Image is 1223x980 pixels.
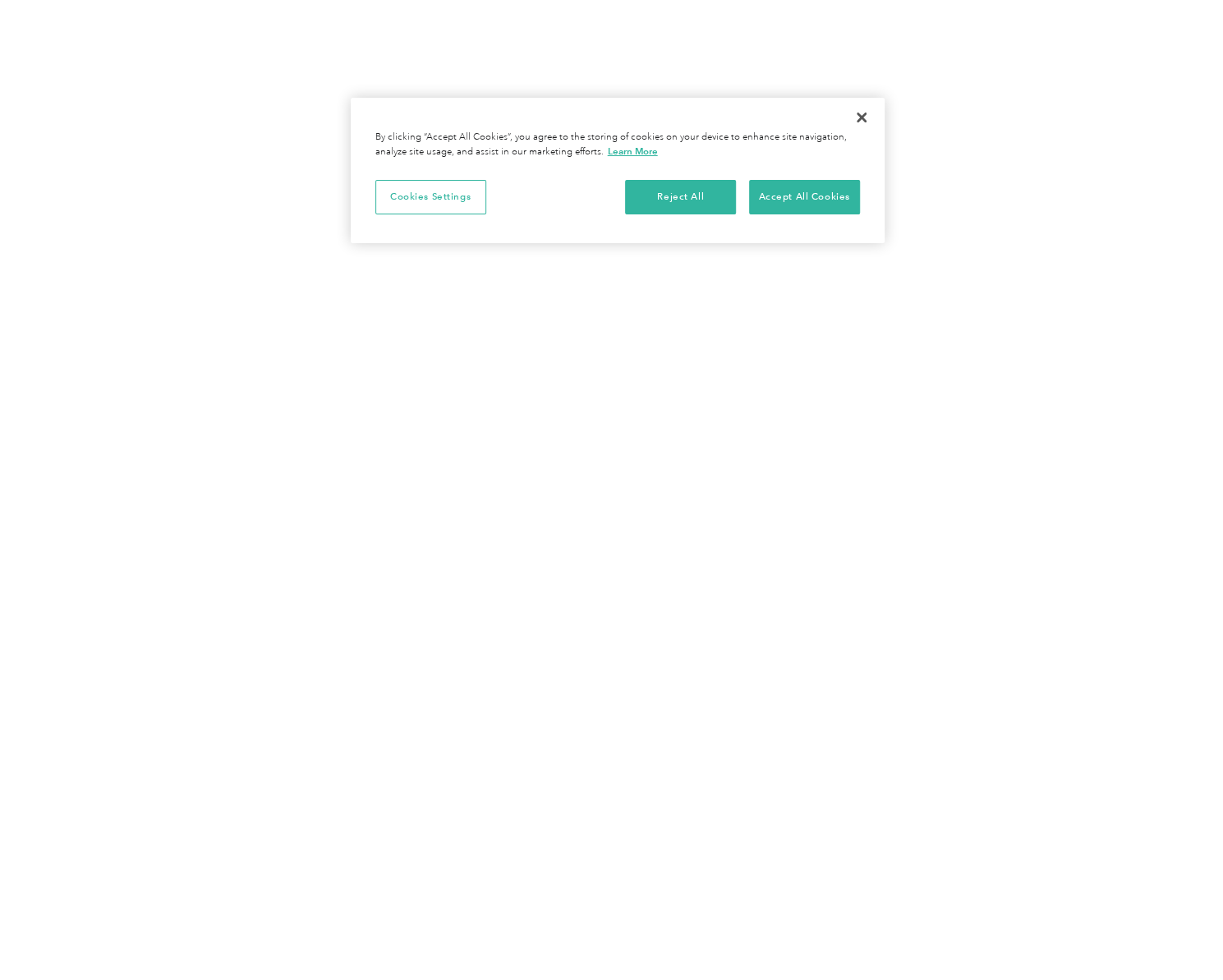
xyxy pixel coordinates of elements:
[375,180,486,214] button: Cookies Settings
[844,99,880,136] button: Close
[351,98,885,243] div: Cookie banner
[351,98,885,243] div: Privacy
[608,145,658,157] a: More information about your privacy, opens in a new tab
[625,180,736,214] button: Reject All
[749,180,860,214] button: Accept All Cookies
[375,131,860,159] div: By clicking “Accept All Cookies”, you agree to the storing of cookies on your device to enhance s...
